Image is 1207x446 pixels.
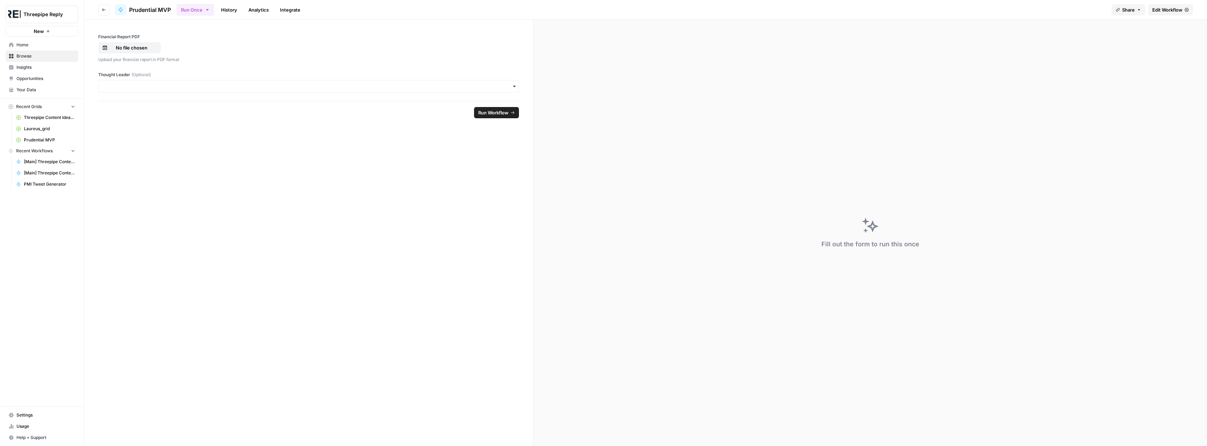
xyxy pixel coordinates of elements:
[132,72,151,78] span: (Optional)
[24,114,75,121] span: Threepipe Content Ideation Grid
[16,423,75,430] span: Usage
[217,4,241,15] a: History
[1112,4,1145,15] button: Share
[1122,6,1135,13] span: Share
[6,6,78,23] button: Workspace: Threepipe Reply
[16,87,75,93] span: Your Data
[16,148,53,154] span: Recent Workflows
[244,4,273,15] a: Analytics
[276,4,305,15] a: Integrate
[6,84,78,95] a: Your Data
[13,156,78,167] a: [Main] Threepipe Content Producer
[16,412,75,418] span: Settings
[16,104,42,110] span: Recent Grids
[6,39,78,51] a: Home
[13,179,78,190] a: PMI Tweet Generator
[16,434,75,441] span: Help + Support
[13,167,78,179] a: [Main] Threepipe Content Structure
[16,42,75,48] span: Home
[1148,4,1193,15] a: Edit Workflow
[13,134,78,146] a: Prudential MVP
[24,159,75,165] span: [Main] Threepipe Content Producer
[6,62,78,73] a: Insights
[6,51,78,62] a: Browse
[24,126,75,132] span: Laureus_grid
[24,137,75,143] span: Prudential MVP
[176,4,214,16] button: Run Once
[478,109,508,116] span: Run Workflow
[13,112,78,123] a: Threepipe Content Ideation Grid
[474,107,519,118] button: Run Workflow
[6,421,78,432] a: Usage
[98,42,161,53] button: No file chosen
[16,75,75,82] span: Opportunities
[24,11,66,18] span: Threepipe Reply
[821,239,919,249] div: Fill out the form to run this once
[129,6,171,14] span: Prudential MVP
[13,123,78,134] a: Laureus_grid
[34,28,44,35] span: New
[24,170,75,176] span: [Main] Threepipe Content Structure
[6,146,78,156] button: Recent Workflows
[115,4,171,15] a: Prudential MVP
[6,432,78,443] button: Help + Support
[6,410,78,421] a: Settings
[16,64,75,71] span: Insights
[98,72,519,78] label: Thought Leader
[6,73,78,84] a: Opportunities
[98,34,519,40] label: Financial Report PDF
[24,181,75,187] span: PMI Tweet Generator
[1152,6,1182,13] span: Edit Workflow
[109,44,154,51] p: No file chosen
[6,101,78,112] button: Recent Grids
[98,56,519,63] p: Upload your financial report in PDF format
[16,53,75,59] span: Browse
[6,26,78,36] button: New
[8,8,21,21] img: Threepipe Reply Logo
